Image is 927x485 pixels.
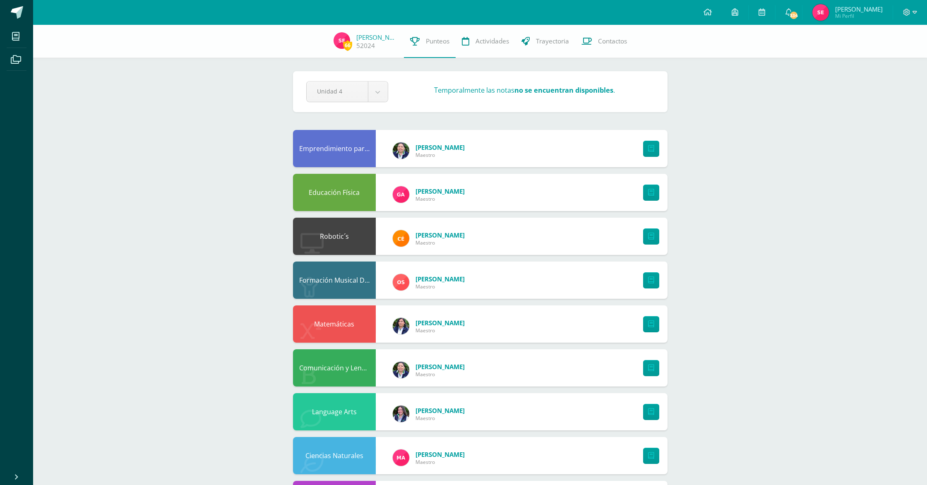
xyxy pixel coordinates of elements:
[415,151,465,158] span: Maestro
[393,449,409,466] img: a8385ae7020070dbc8f801ebe82fbf1a.png
[404,25,456,58] a: Punteos
[415,459,465,466] span: Maestro
[415,239,465,246] span: Maestro
[415,195,465,202] span: Maestro
[415,450,465,459] a: [PERSON_NAME]
[415,363,465,371] a: [PERSON_NAME]
[415,319,465,327] a: [PERSON_NAME]
[515,25,575,58] a: Trayectoria
[293,130,376,167] div: Emprendimiento para la Productividad
[415,143,465,151] a: [PERSON_NAME]
[415,231,465,239] a: [PERSON_NAME]
[356,41,375,50] a: 52024
[415,406,465,415] a: [PERSON_NAME]
[415,415,465,422] span: Maestro
[393,186,409,203] img: 8bdaf5dda11d7a15ab02b5028acf736c.png
[293,349,376,387] div: Comunicación y Lenguaje
[293,174,376,211] div: Educación Física
[415,371,465,378] span: Maestro
[415,327,465,334] span: Maestro
[393,318,409,334] img: 34cf25fadb7c68ec173f6f8e2943a7a4.png
[789,11,798,20] span: 334
[514,86,613,95] strong: no se encuentran disponibles
[536,37,569,46] span: Trayectoria
[293,393,376,430] div: Language Arts
[812,4,829,21] img: 2b6166a93a9a7d72ab23094efcb8f562.png
[356,33,398,41] a: [PERSON_NAME]
[343,40,352,50] span: 66
[393,362,409,378] img: 7c69af67f35011c215e125924d43341a.png
[598,37,627,46] span: Contactos
[835,5,883,13] span: [PERSON_NAME]
[293,305,376,343] div: Matemáticas
[293,218,376,255] div: Robotic´s
[426,37,449,46] span: Punteos
[293,262,376,299] div: Formación Musical Danza
[334,32,350,49] img: 2b6166a93a9a7d72ab23094efcb8f562.png
[835,12,883,19] span: Mi Perfil
[476,37,509,46] span: Actividades
[456,25,515,58] a: Actividades
[293,437,376,474] div: Ciencias Naturales
[317,82,358,101] span: Unidad 4
[415,283,465,290] span: Maestro
[415,275,465,283] a: [PERSON_NAME]
[434,86,615,95] h3: Temporalmente las notas .
[393,142,409,159] img: 7c69af67f35011c215e125924d43341a.png
[393,406,409,422] img: c2cac8c8949180abbaeb50eb558f15c4.png
[393,230,409,247] img: cc2a7f1041ad554c6209babbe1ad6d28.png
[575,25,633,58] a: Contactos
[307,82,388,102] a: Unidad 4
[415,187,465,195] a: [PERSON_NAME]
[393,274,409,291] img: 5d1b5d840bccccd173cb0b83f6027e73.png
